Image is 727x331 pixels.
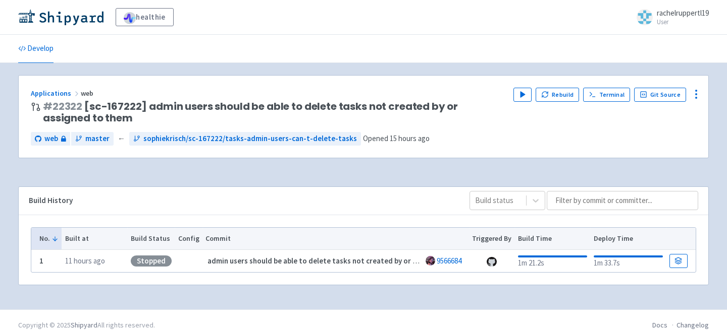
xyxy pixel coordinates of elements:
[669,254,688,268] a: Build Details
[437,256,461,266] a: 9566684
[143,133,357,145] span: sophiekrisch/sc-167222/tasks-admin-users-can-t-delete-tasks
[39,233,59,244] button: No.
[207,256,472,266] strong: admin users should be able to delete tasks not created by or assigned to them
[31,132,70,146] a: web
[43,101,505,124] span: [sc-167222] admin users should be able to delete tasks not created by or assigned to them
[657,19,709,25] small: User
[131,255,172,267] div: Stopped
[202,228,469,250] th: Commit
[18,35,54,63] a: Develop
[129,132,361,146] a: sophiekrisch/sc-167222/tasks-admin-users-can-t-delete-tasks
[652,320,667,329] a: Docs
[18,320,155,330] div: Copyright © 2025 All rights reserved.
[677,320,709,329] a: Changelog
[594,253,663,269] div: 1m 33.7s
[514,228,590,250] th: Build Time
[116,8,174,26] a: healthie
[547,191,698,210] input: Filter by commit or committer...
[634,88,686,102] a: Git Source
[31,89,81,98] a: Applications
[513,88,532,102] button: Play
[65,256,105,266] time: 11 hours ago
[583,88,630,102] a: Terminal
[44,133,58,145] span: web
[39,256,43,266] b: 1
[85,133,110,145] span: master
[536,88,579,102] button: Rebuild
[43,99,82,113] a: #22322
[631,9,709,25] a: rachelruppertl19 User
[657,8,709,18] span: rachelruppertl19
[71,132,114,146] a: master
[590,228,666,250] th: Deploy Time
[71,320,97,329] a: Shipyard
[127,228,175,250] th: Build Status
[175,228,202,250] th: Config
[62,228,127,250] th: Built at
[18,9,103,25] img: Shipyard logo
[363,134,430,143] span: Opened
[29,195,453,207] div: Build History
[118,133,125,145] span: ←
[81,89,95,98] span: web
[518,253,587,269] div: 1m 21.2s
[469,228,515,250] th: Triggered By
[390,134,430,143] time: 15 hours ago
